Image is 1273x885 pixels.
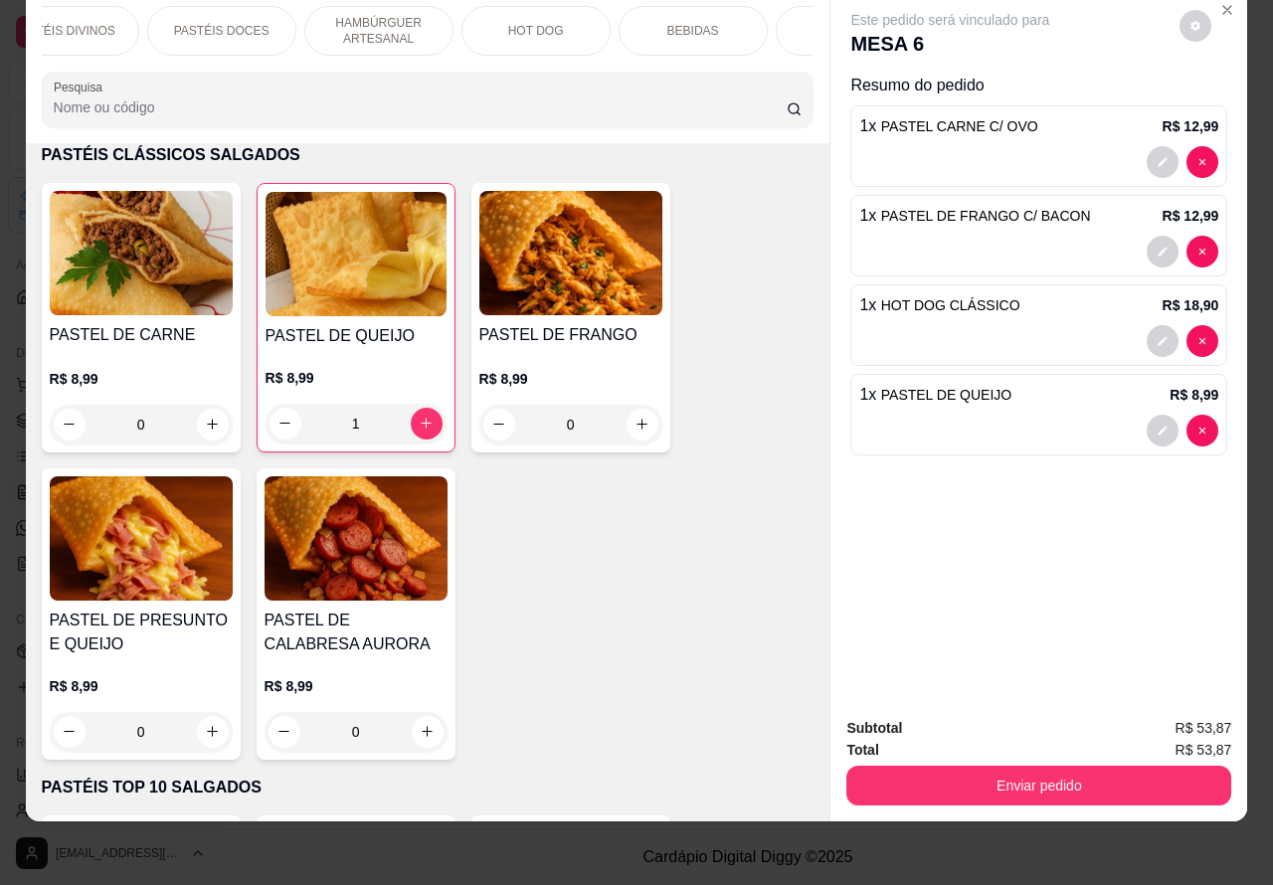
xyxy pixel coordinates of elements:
[881,208,1091,224] span: PASTEL DE FRANGO C/ BACON
[50,369,233,389] p: R$ 8,99
[846,742,878,758] strong: Total
[266,368,447,388] p: R$ 8,99
[42,143,815,167] p: PASTÉIS CLÁSSICOS SALGADOS
[265,676,448,696] p: R$ 8,99
[881,387,1011,403] span: PASTEL DE QUEIJO
[483,409,515,441] button: decrease-product-quantity
[13,23,114,39] p: PASTÉIS DIVINOS
[54,79,109,95] label: Pesquisa
[269,716,300,748] button: decrease-product-quantity
[508,23,564,39] p: HOT DOG
[479,323,662,347] h4: PASTEL DE FRANGO
[1186,415,1218,446] button: decrease-product-quantity
[859,383,1011,407] p: 1 x
[50,476,233,601] img: product-image
[265,476,448,601] img: product-image
[1147,415,1179,446] button: decrease-product-quantity
[266,324,447,348] h4: PASTEL DE QUEIJO
[411,408,443,440] button: increase-product-quantity
[627,409,658,441] button: increase-product-quantity
[1147,325,1179,357] button: decrease-product-quantity
[1170,385,1218,405] p: R$ 8,99
[174,23,270,39] p: PASTÉIS DOCES
[846,766,1231,805] button: Enviar pedido
[1186,325,1218,357] button: decrease-product-quantity
[1186,236,1218,267] button: decrease-product-quantity
[265,609,448,656] h4: PASTEL DE CALABRESA AURORA
[1163,116,1219,136] p: R$ 12,99
[1147,146,1179,178] button: decrease-product-quantity
[1186,146,1218,178] button: decrease-product-quantity
[197,716,229,748] button: increase-product-quantity
[270,408,301,440] button: decrease-product-quantity
[412,716,444,748] button: increase-product-quantity
[54,409,86,441] button: decrease-product-quantity
[50,323,233,347] h4: PASTEL DE CARNE
[859,114,1037,138] p: 1 x
[850,30,1049,58] p: MESA 6
[54,97,787,117] input: Pesquisa
[1176,739,1232,761] span: R$ 53,87
[197,409,229,441] button: increase-product-quantity
[881,118,1038,134] span: PASTEL CARNE C/ OVO
[846,720,902,736] strong: Subtotal
[1163,295,1219,315] p: R$ 18,90
[50,191,233,315] img: product-image
[1180,10,1211,42] button: decrease-product-quantity
[850,74,1227,97] p: Resumo do pedido
[1176,717,1232,739] span: R$ 53,87
[42,776,815,799] p: PASTÉIS TOP 10 SALGADOS
[50,676,233,696] p: R$ 8,99
[859,204,1090,228] p: 1 x
[479,369,662,389] p: R$ 8,99
[850,10,1049,30] p: Este pedido será vinculado para
[667,23,719,39] p: BEBIDAS
[859,293,1019,317] p: 1 x
[321,15,437,47] p: HAMBÚRGUER ARTESANAL
[1147,236,1179,267] button: decrease-product-quantity
[881,297,1020,313] span: HOT DOG CLÁSSICO
[266,192,447,316] img: product-image
[1163,206,1219,226] p: R$ 12,99
[479,191,662,315] img: product-image
[54,716,86,748] button: decrease-product-quantity
[50,609,233,656] h4: PASTEL DE PRESUNTO E QUEIJO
